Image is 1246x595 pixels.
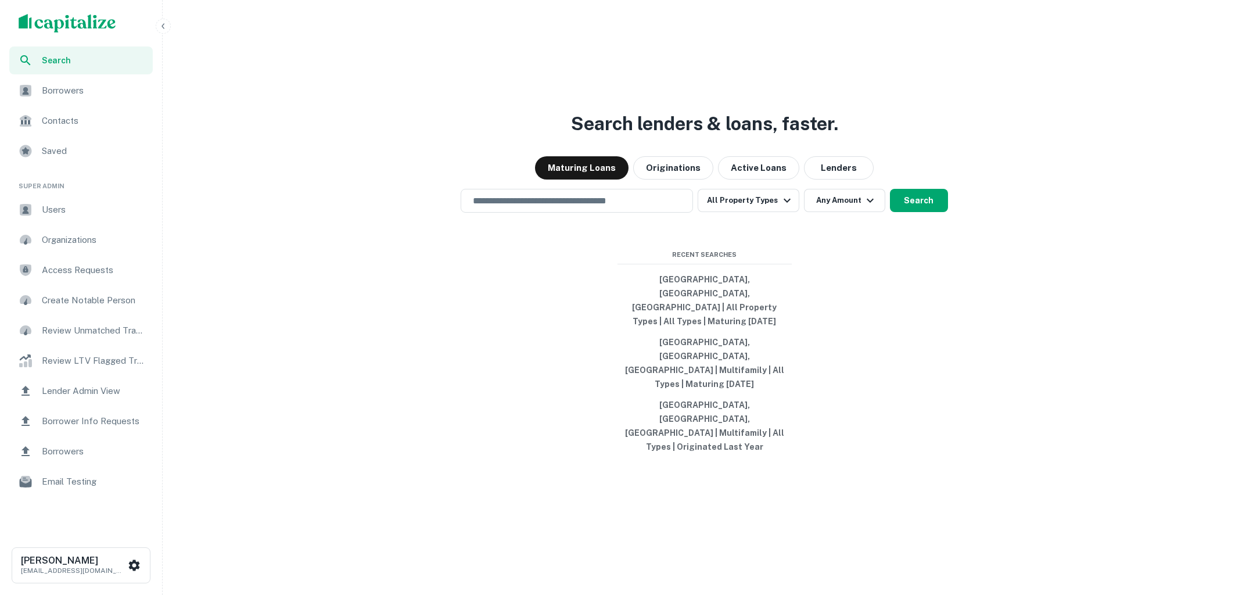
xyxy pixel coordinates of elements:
[42,114,146,128] span: Contacts
[633,156,713,180] button: Originations
[19,14,116,33] img: capitalize-logo.png
[9,468,153,496] a: Email Testing
[9,438,153,465] a: Borrowers
[42,144,146,158] span: Saved
[617,332,792,395] button: [GEOGRAPHIC_DATA], [GEOGRAPHIC_DATA], [GEOGRAPHIC_DATA] | Multifamily | All Types | Maturing [DATE]
[9,196,153,224] a: Users
[42,475,146,489] span: Email Testing
[9,256,153,284] a: Access Requests
[42,384,146,398] span: Lender Admin View
[42,84,146,98] span: Borrowers
[890,189,948,212] button: Search
[1188,502,1246,558] iframe: Chat Widget
[42,263,146,277] span: Access Requests
[42,354,146,368] span: Review LTV Flagged Transactions
[9,286,153,314] a: Create Notable Person
[9,167,153,196] li: Super Admin
[9,407,153,435] a: Borrower Info Requests
[42,324,146,338] span: Review Unmatched Transactions
[535,156,629,180] button: Maturing Loans
[42,293,146,307] span: Create Notable Person
[21,565,125,576] p: [EMAIL_ADDRESS][DOMAIN_NAME]
[21,556,125,565] h6: [PERSON_NAME]
[698,189,799,212] button: All Property Types
[42,445,146,458] span: Borrowers
[9,137,153,165] a: Saved
[9,317,153,345] a: Review Unmatched Transactions
[12,547,150,583] button: [PERSON_NAME][EMAIL_ADDRESS][DOMAIN_NAME]
[9,77,153,105] a: Borrowers
[42,414,146,428] span: Borrower Info Requests
[9,107,153,135] a: Contacts
[42,54,146,67] span: Search
[804,189,885,212] button: Any Amount
[617,250,792,260] span: Recent Searches
[9,226,153,254] a: Organizations
[42,233,146,247] span: Organizations
[617,269,792,332] button: [GEOGRAPHIC_DATA], [GEOGRAPHIC_DATA], [GEOGRAPHIC_DATA] | All Property Types | All Types | Maturi...
[9,347,153,375] a: Review LTV Flagged Transactions
[804,156,874,180] button: Lenders
[42,203,146,217] span: Users
[571,110,838,138] h3: Search lenders & loans, faster.
[617,395,792,457] button: [GEOGRAPHIC_DATA], [GEOGRAPHIC_DATA], [GEOGRAPHIC_DATA] | Multifamily | All Types | Originated La...
[9,46,153,74] a: Search
[718,156,799,180] button: Active Loans
[9,377,153,405] a: Lender Admin View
